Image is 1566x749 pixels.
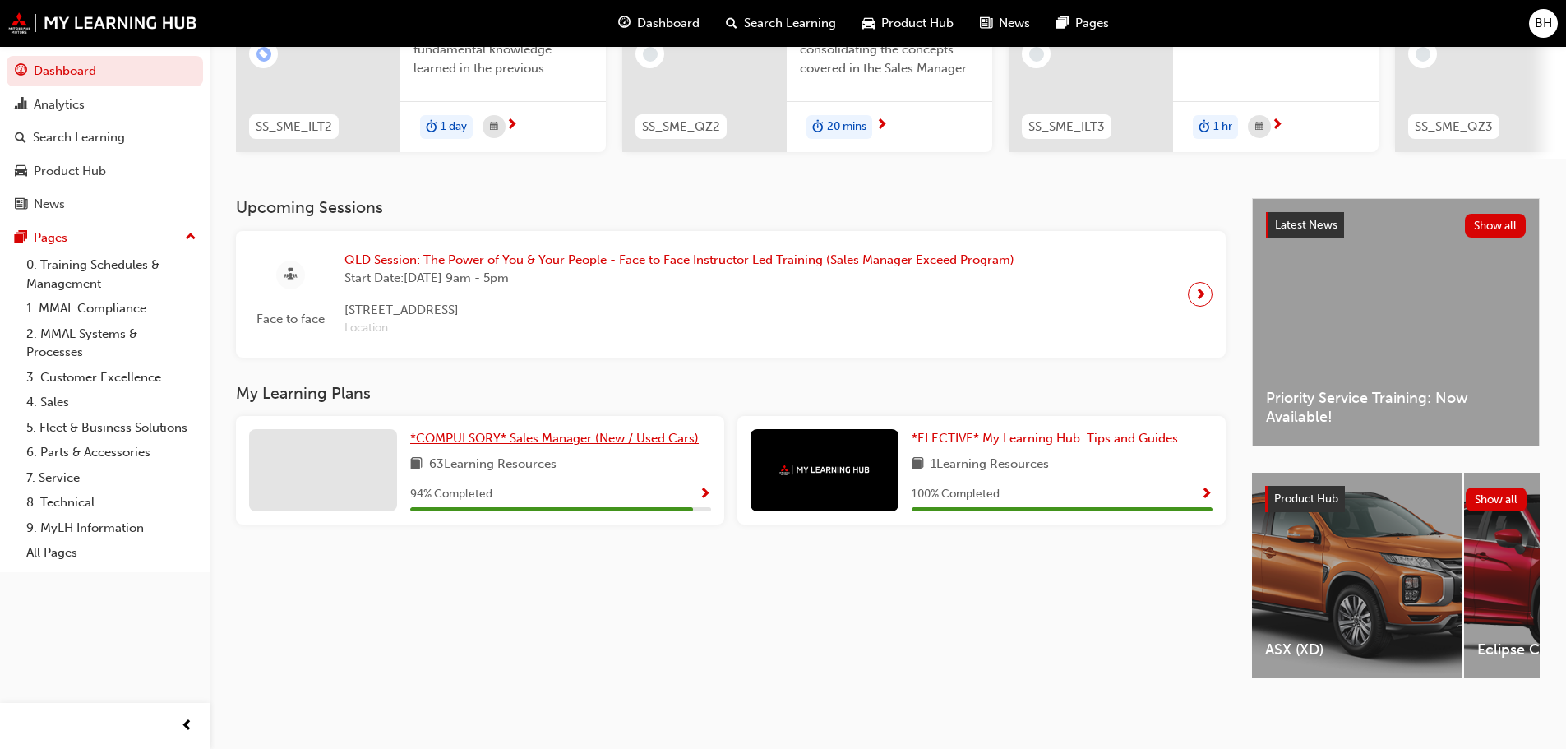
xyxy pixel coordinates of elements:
div: Product Hub [34,162,106,181]
a: 3. Customer Excellence [20,365,203,391]
a: Dashboard [7,56,203,86]
a: 2. MMAL Systems & Processes [20,321,203,365]
span: calendar-icon [490,117,498,137]
a: 8. Technical [20,490,203,516]
span: Face to face [249,310,331,329]
span: News [999,14,1030,33]
span: 20 mins [827,118,866,136]
span: 63 Learning Resources [429,455,557,475]
span: 1 hr [1213,118,1232,136]
span: Show Progress [699,488,711,502]
img: mmal [779,465,870,475]
span: Latest News [1275,218,1337,232]
span: Dashboard [637,14,700,33]
span: ASX (XD) [1265,640,1448,659]
span: car-icon [15,164,27,179]
button: DashboardAnalyticsSearch LearningProduct HubNews [7,53,203,223]
h3: My Learning Plans [236,384,1226,403]
a: pages-iconPages [1043,7,1122,40]
a: guage-iconDashboard [605,7,713,40]
span: QLD Session: The Power of You & Your People - Face to Face Instructor Led Training (Sales Manager... [344,251,1014,270]
a: Analytics [7,90,203,120]
div: Analytics [34,95,85,114]
span: SS_SME_QZ3 [1415,118,1493,136]
a: Face to faceQLD Session: The Power of You & Your People - Face to Face Instructor Led Training (S... [249,244,1213,344]
span: duration-icon [426,117,437,138]
span: *ELECTIVE* My Learning Hub: Tips and Guides [912,431,1178,446]
a: *COMPULSORY* Sales Manager (New / Used Cars) [410,429,705,448]
span: SS_SME_ILT3 [1028,118,1105,136]
span: guage-icon [618,13,631,34]
span: duration-icon [1199,117,1210,138]
span: Priority Service Training: Now Available! [1266,389,1526,426]
span: [STREET_ADDRESS] [344,301,1014,320]
span: Search Learning [744,14,836,33]
a: 6. Parts & Accessories [20,440,203,465]
span: Product Hub [1274,492,1338,506]
a: 1. MMAL Compliance [20,296,203,321]
span: pages-icon [1056,13,1069,34]
span: sessionType_FACE_TO_FACE-icon [284,265,297,285]
span: SS_SME_QZ2 [642,118,720,136]
span: BH [1535,14,1552,33]
a: Product Hub [7,156,203,187]
span: learningRecordVerb_NONE-icon [643,47,658,62]
span: Product Hub [881,14,954,33]
span: book-icon [410,455,423,475]
h3: Upcoming Sessions [236,198,1226,217]
button: Show all [1466,488,1527,511]
span: 1 Learning Resources [931,455,1049,475]
a: News [7,189,203,220]
span: Start Date: [DATE] 9am - 5pm [344,269,1014,288]
span: learningRecordVerb_ENROLL-icon [256,47,271,62]
span: next-icon [875,118,888,133]
span: Location [344,319,1014,338]
div: News [34,195,65,214]
button: Show Progress [699,484,711,505]
a: Latest NewsShow all [1266,212,1526,238]
span: prev-icon [181,716,193,737]
span: This session builds on the fundamental knowledge learned in the previous eLearning module where t... [413,22,593,78]
span: search-icon [15,131,26,146]
span: next-icon [1194,283,1207,306]
span: This short quiz will assist with consolidating the concepts covered in the Sales Manager Exceed '... [800,22,979,78]
a: All Pages [20,540,203,566]
span: news-icon [15,197,27,212]
span: guage-icon [15,64,27,79]
span: car-icon [862,13,875,34]
button: Pages [7,223,203,253]
span: next-icon [506,118,518,133]
span: pages-icon [15,231,27,246]
a: Latest NewsShow allPriority Service Training: Now Available! [1252,198,1540,446]
span: 100 % Completed [912,485,1000,504]
span: *COMPULSORY* Sales Manager (New / Used Cars) [410,431,699,446]
a: 4. Sales [20,390,203,415]
span: Show Progress [1200,488,1213,502]
a: search-iconSearch Learning [713,7,849,40]
span: 1 day [441,118,467,136]
a: *ELECTIVE* My Learning Hub: Tips and Guides [912,429,1185,448]
a: news-iconNews [967,7,1043,40]
div: Pages [34,229,67,247]
span: Pages [1075,14,1109,33]
a: 7. Service [20,465,203,491]
span: chart-icon [15,98,27,113]
span: learningRecordVerb_NONE-icon [1416,47,1430,62]
span: up-icon [185,227,196,248]
a: Search Learning [7,123,203,153]
span: SS_SME_ILT2 [256,118,332,136]
div: Search Learning [33,128,125,147]
span: duration-icon [812,117,824,138]
span: search-icon [726,13,737,34]
span: learningRecordVerb_NONE-icon [1029,47,1044,62]
span: book-icon [912,455,924,475]
span: next-icon [1271,118,1283,133]
span: calendar-icon [1255,117,1263,137]
span: news-icon [980,13,992,34]
button: Show Progress [1200,484,1213,505]
a: ASX (XD) [1252,473,1462,678]
img: mmal [8,12,197,34]
a: Product HubShow all [1265,486,1527,512]
a: car-iconProduct Hub [849,7,967,40]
